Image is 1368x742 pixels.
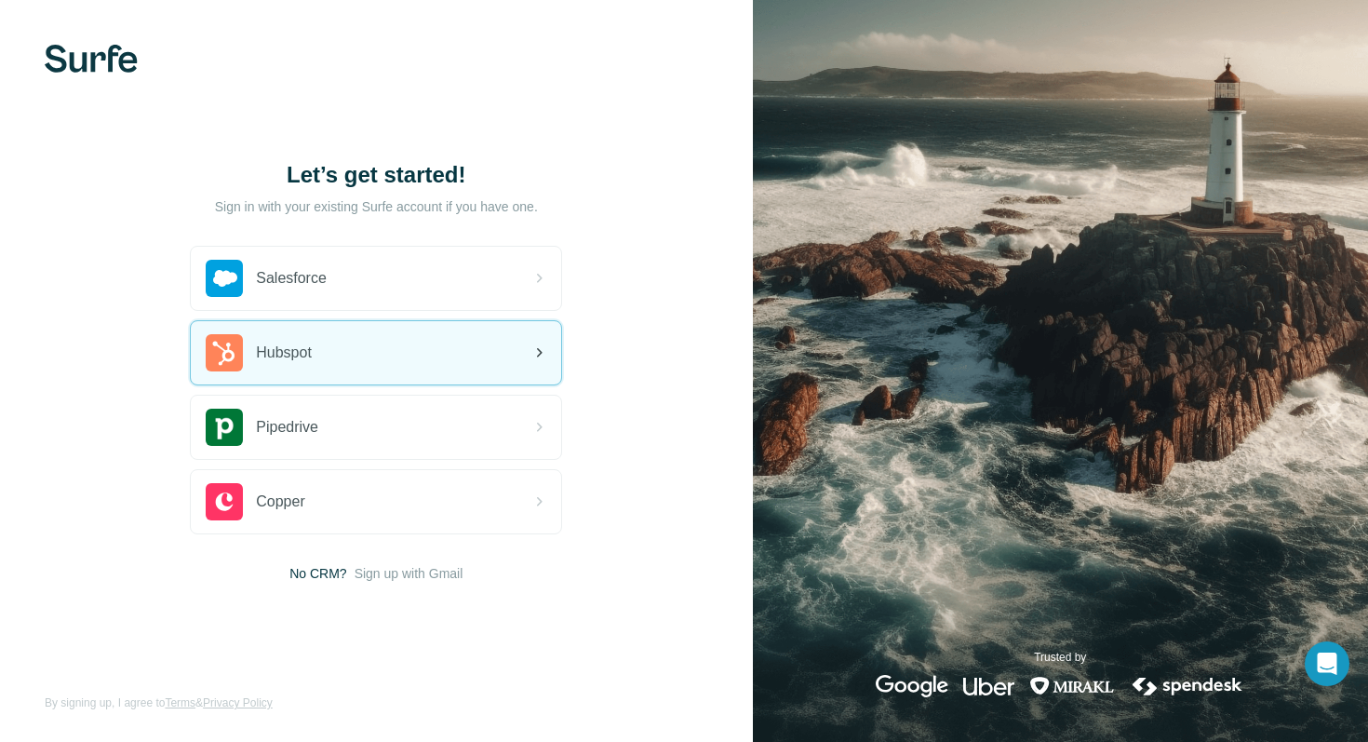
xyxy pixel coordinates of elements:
[355,564,463,583] button: Sign up with Gmail
[206,409,243,446] img: pipedrive's logo
[45,45,138,73] img: Surfe's logo
[256,491,304,513] span: Copper
[206,483,243,520] img: copper's logo
[1305,641,1349,686] div: Open Intercom Messenger
[206,260,243,297] img: salesforce's logo
[206,334,243,371] img: hubspot's logo
[165,696,195,709] a: Terms
[289,564,346,583] span: No CRM?
[963,675,1014,697] img: uber's logo
[256,416,318,438] span: Pipedrive
[203,696,273,709] a: Privacy Policy
[256,342,312,364] span: Hubspot
[45,695,273,711] span: By signing up, I agree to &
[876,675,948,697] img: google's logo
[1130,675,1245,697] img: spendesk's logo
[190,160,562,190] h1: Let’s get started!
[1029,675,1115,697] img: mirakl's logo
[215,197,538,216] p: Sign in with your existing Surfe account if you have one.
[256,267,327,290] span: Salesforce
[1034,649,1086,666] p: Trusted by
